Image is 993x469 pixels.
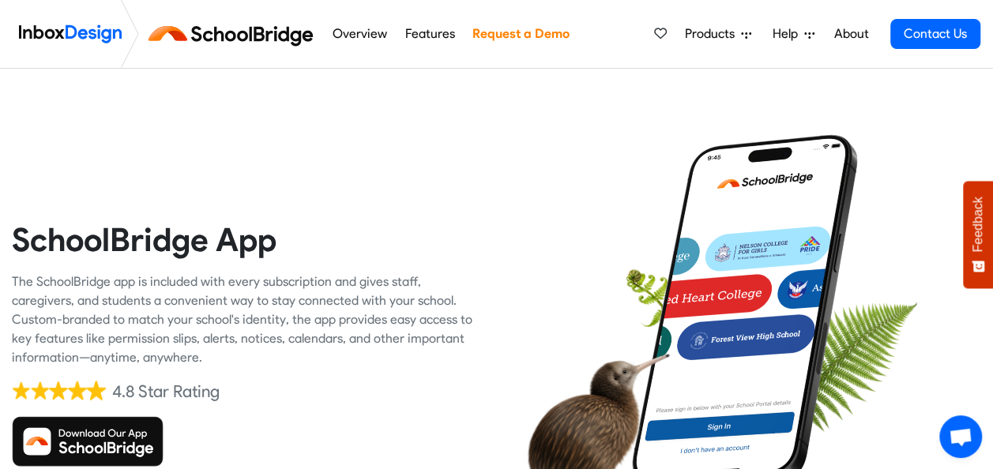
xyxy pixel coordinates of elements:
[112,380,220,403] div: 4.8 Star Rating
[685,24,741,43] span: Products
[766,18,821,50] a: Help
[401,18,459,50] a: Features
[829,18,873,50] a: About
[328,18,391,50] a: Overview
[12,272,485,367] div: The SchoolBridge app is included with every subscription and gives staff, caregivers, and student...
[12,219,485,260] heading: SchoolBridge App
[971,197,985,252] span: Feedback
[963,181,993,288] button: Feedback - Show survey
[145,15,323,53] img: schoolbridge logo
[890,19,980,49] a: Contact Us
[939,415,982,458] div: Open chat
[679,18,758,50] a: Products
[12,416,164,467] img: Download SchoolBridge App
[773,24,804,43] span: Help
[468,18,574,50] a: Request a Demo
